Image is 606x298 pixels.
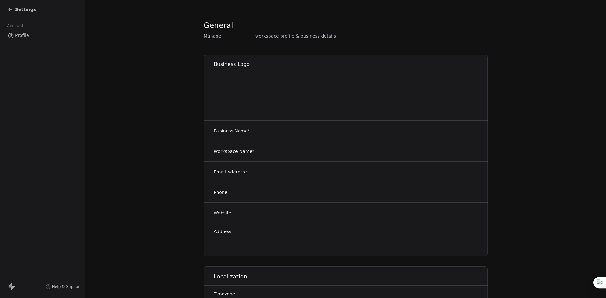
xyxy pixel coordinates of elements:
[214,210,231,216] label: Website
[15,6,36,13] span: Settings
[8,6,36,13] a: Settings
[5,30,80,41] a: Profile
[15,32,29,39] span: Profile
[214,148,254,155] label: Workspace Name
[4,21,26,31] span: Account
[214,169,247,175] label: Email Address
[255,33,336,39] span: workspace profile & business details
[204,33,221,39] span: Manage
[214,273,488,280] h1: Localization
[214,228,231,235] label: Address
[214,189,227,196] label: Phone
[214,128,250,134] label: Business Name
[46,284,81,289] a: Help & Support
[204,21,233,30] span: General
[214,291,304,297] label: Timezone
[52,284,81,289] span: Help & Support
[214,61,488,68] h1: Business Logo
